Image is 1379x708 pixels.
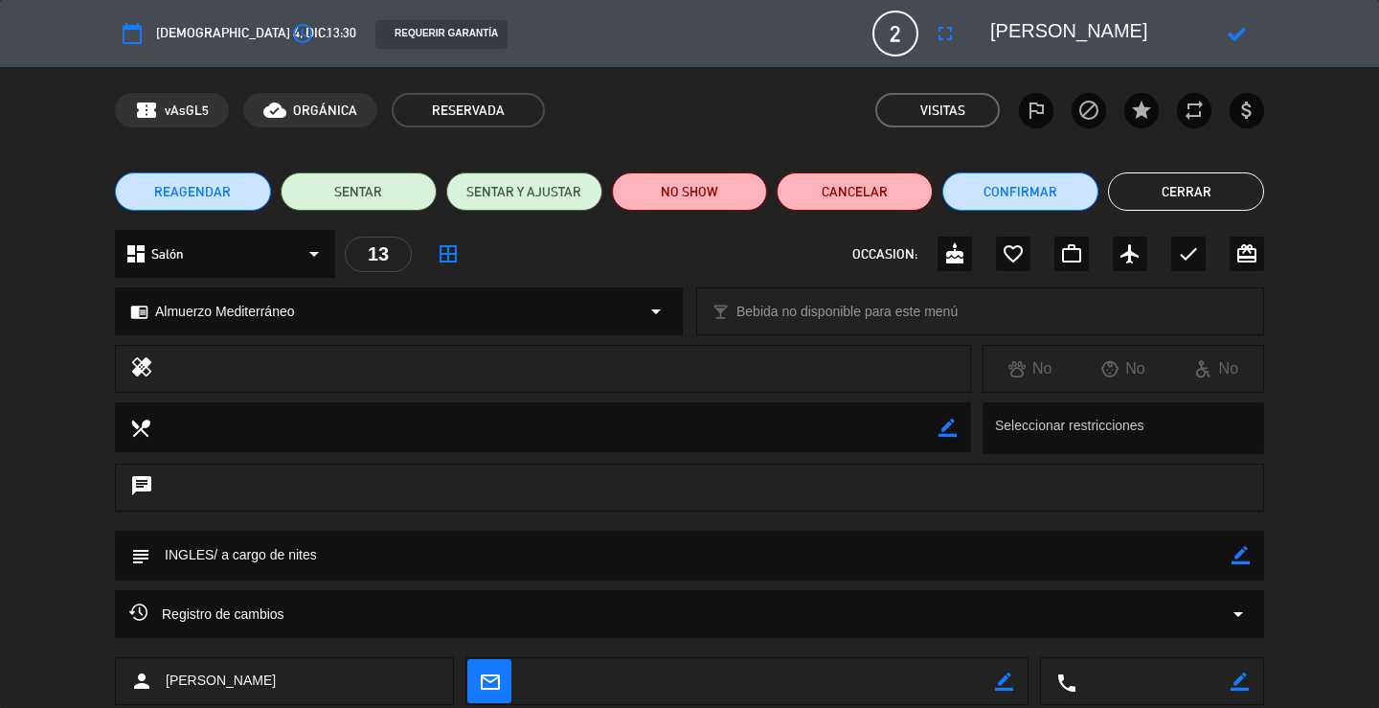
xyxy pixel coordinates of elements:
[121,22,144,45] i: calendar_today
[479,671,500,692] i: mail_outline
[154,182,231,202] span: REAGENDAR
[1002,242,1025,265] i: favorite_border
[392,93,545,127] span: RESERVADA
[1055,672,1076,693] i: local_phone
[446,172,602,211] button: SENTAR Y AJUSTAR
[1227,603,1250,626] i: arrow_drop_down
[1232,546,1250,564] i: border_color
[375,20,508,49] div: REQUERIR GARANTÍA
[1119,242,1142,265] i: airplanemode_active
[135,99,158,122] span: confirmation_number
[872,11,918,57] span: 2
[943,242,966,265] i: cake
[1076,356,1169,381] div: No
[852,243,917,265] span: OCCASION:
[934,22,957,45] i: fullscreen
[995,673,1013,691] i: border_color
[130,670,153,693] i: person
[736,301,958,323] span: Bebida no disponible para este menú
[777,172,933,211] button: Cancelar
[712,303,730,321] i: local_bar
[942,172,1098,211] button: Confirmar
[1235,242,1258,265] i: card_giftcard
[1231,673,1249,691] i: border_color
[983,356,1076,381] div: No
[165,100,209,122] span: vAsGL5
[156,22,328,44] span: [DEMOGRAPHIC_DATA] 4, dic.
[1077,99,1100,122] i: block
[345,237,412,272] div: 13
[124,242,147,265] i: dashboard
[115,16,149,51] button: calendar_today
[293,100,357,122] span: ORGÁNICA
[1170,356,1263,381] div: No
[920,100,965,122] em: Visitas
[166,670,276,692] span: [PERSON_NAME]
[327,22,356,44] span: 13:30
[130,474,153,501] i: chat
[115,172,271,211] button: REAGENDAR
[1025,99,1048,122] i: outlined_flag
[1183,99,1206,122] i: repeat
[644,300,667,323] i: arrow_drop_down
[151,243,184,265] span: Salón
[1235,99,1258,122] i: attach_money
[129,545,150,566] i: subject
[928,16,962,51] button: fullscreen
[155,301,295,323] span: Almuerzo Mediterráneo
[612,172,768,211] button: NO SHOW
[130,303,148,321] i: chrome_reader_mode
[130,355,153,382] i: healing
[281,172,437,211] button: SENTAR
[437,242,460,265] i: border_all
[1130,99,1153,122] i: star
[1108,172,1264,211] button: Cerrar
[129,417,150,438] i: local_dining
[1060,242,1083,265] i: work_outline
[1177,242,1200,265] i: check
[303,242,326,265] i: arrow_drop_down
[263,99,286,122] i: cloud_done
[291,22,314,45] i: access_time
[129,603,284,626] span: Registro de cambios
[938,419,957,437] i: border_color
[285,16,320,51] button: access_time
